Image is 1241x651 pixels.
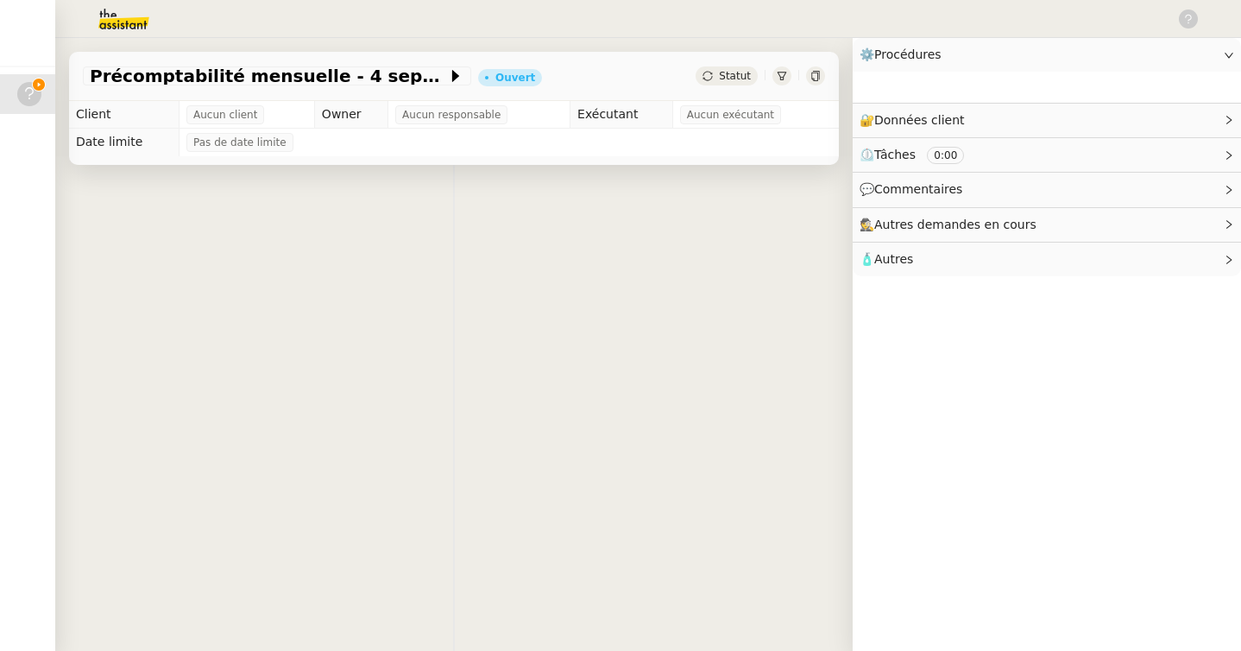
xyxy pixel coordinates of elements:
[853,208,1241,242] div: 🕵️Autres demandes en cours
[193,134,287,151] span: Pas de date limite
[69,129,180,156] td: Date limite
[853,138,1241,172] div: ⏲️Tâches 0:00
[874,148,916,161] span: Tâches
[314,101,387,129] td: Owner
[860,218,1044,231] span: 🕵️
[860,252,913,266] span: 🧴
[874,182,962,196] span: Commentaires
[853,104,1241,137] div: 🔐Données client
[874,252,913,266] span: Autres
[927,147,964,164] nz-tag: 0:00
[495,73,535,83] div: Ouvert
[874,47,942,61] span: Procédures
[874,113,965,127] span: Données client
[874,218,1036,231] span: Autres demandes en cours
[570,101,673,129] td: Exécutant
[860,182,970,196] span: 💬
[853,243,1241,276] div: 🧴Autres
[853,173,1241,206] div: 💬Commentaires
[402,106,501,123] span: Aucun responsable
[687,106,774,123] span: Aucun exécutant
[90,67,447,85] span: Précomptabilité mensuelle - 4 septembre 2025
[860,111,972,130] span: 🔐
[69,101,180,129] td: Client
[860,148,979,161] span: ⏲️
[860,45,949,65] span: ⚙️
[193,106,257,123] span: Aucun client
[853,38,1241,72] div: ⚙️Procédures
[719,70,751,82] span: Statut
